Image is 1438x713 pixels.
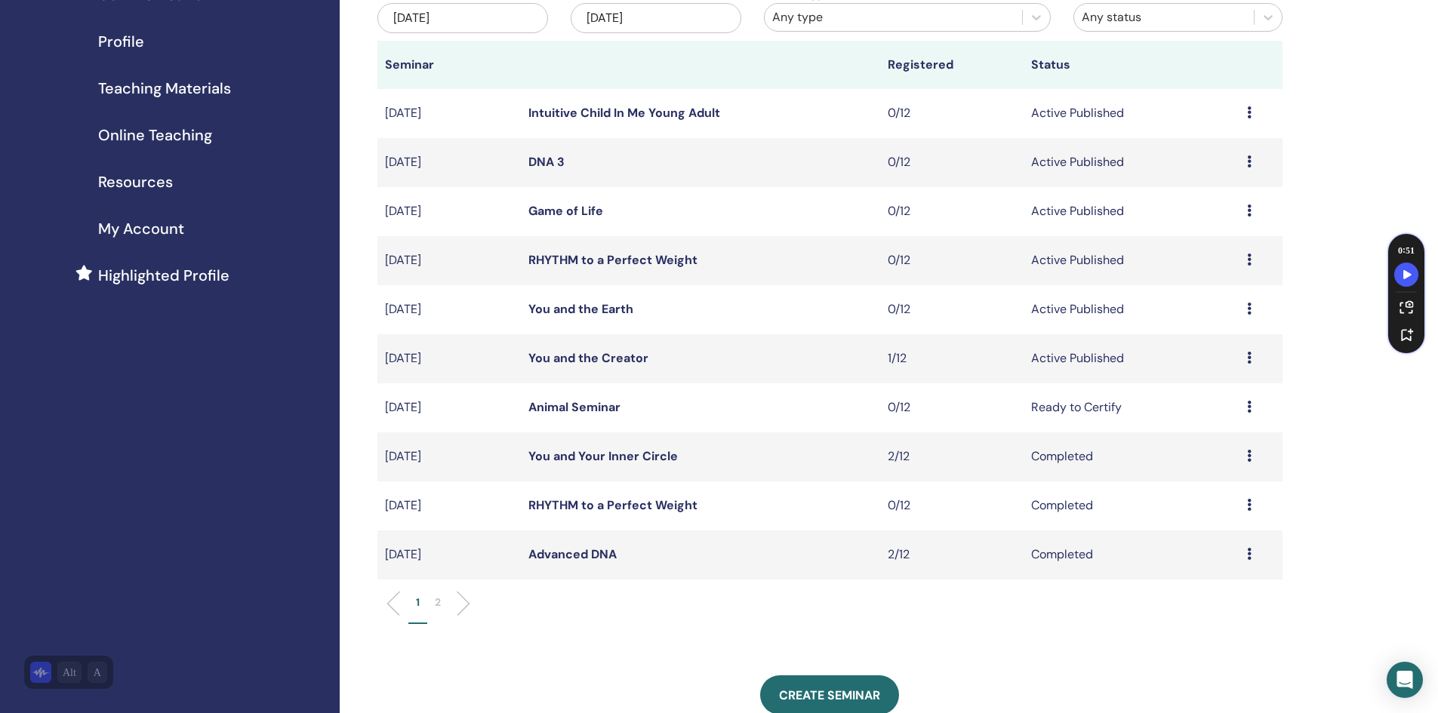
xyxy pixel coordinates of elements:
[1024,285,1239,334] td: Active Published
[377,383,521,432] td: [DATE]
[880,481,1024,530] td: 0/12
[528,154,565,170] a: DNA 3
[880,383,1024,432] td: 0/12
[98,264,229,287] span: Highlighted Profile
[880,530,1024,579] td: 2/12
[1024,236,1239,285] td: Active Published
[57,89,135,99] div: Domain Overview
[528,105,720,121] a: Intuitive Child In Me Young Adult
[98,171,173,193] span: Resources
[1024,138,1239,187] td: Active Published
[416,595,420,610] p: 1
[880,334,1024,383] td: 1/12
[880,285,1024,334] td: 0/12
[98,30,144,53] span: Profile
[377,187,521,236] td: [DATE]
[377,41,521,89] th: Seminar
[528,350,648,366] a: You and the Creator
[377,432,521,481] td: [DATE]
[528,203,603,219] a: Game of Life
[98,217,184,240] span: My Account
[772,8,1015,26] div: Any type
[24,39,36,51] img: website_grey.svg
[377,285,521,334] td: [DATE]
[528,546,617,562] a: Advanced DNA
[377,481,521,530] td: [DATE]
[880,89,1024,138] td: 0/12
[98,77,231,100] span: Teaching Materials
[167,89,254,99] div: Keywords by Traffic
[377,89,521,138] td: [DATE]
[528,301,633,317] a: You and the Earth
[880,187,1024,236] td: 0/12
[1024,530,1239,579] td: Completed
[1024,383,1239,432] td: Ready to Certify
[41,88,53,100] img: tab_domain_overview_orange.svg
[779,687,880,703] span: Create seminar
[880,138,1024,187] td: 0/12
[377,3,548,33] div: [DATE]
[880,236,1024,285] td: 0/12
[42,24,74,36] div: v 4.0.25
[1024,481,1239,530] td: Completed
[98,124,212,146] span: Online Teaching
[377,138,521,187] td: [DATE]
[528,399,620,415] a: Animal Seminar
[1024,89,1239,138] td: Active Published
[24,24,36,36] img: logo_orange.svg
[377,236,521,285] td: [DATE]
[39,39,166,51] div: Domain: [DOMAIN_NAME]
[880,432,1024,481] td: 2/12
[435,595,441,610] p: 2
[150,88,162,100] img: tab_keywords_by_traffic_grey.svg
[1024,432,1239,481] td: Completed
[1024,334,1239,383] td: Active Published
[1024,187,1239,236] td: Active Published
[377,530,521,579] td: [DATE]
[528,497,697,513] a: RHYTHM to a Perfect Weight
[528,252,697,268] a: RHYTHM to a Perfect Weight
[528,448,678,464] a: You and Your Inner Circle
[1024,41,1239,89] th: Status
[880,41,1024,89] th: Registered
[1387,662,1423,698] div: Open Intercom Messenger
[571,3,741,33] div: [DATE]
[377,334,521,383] td: [DATE]
[1082,8,1246,26] div: Any status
